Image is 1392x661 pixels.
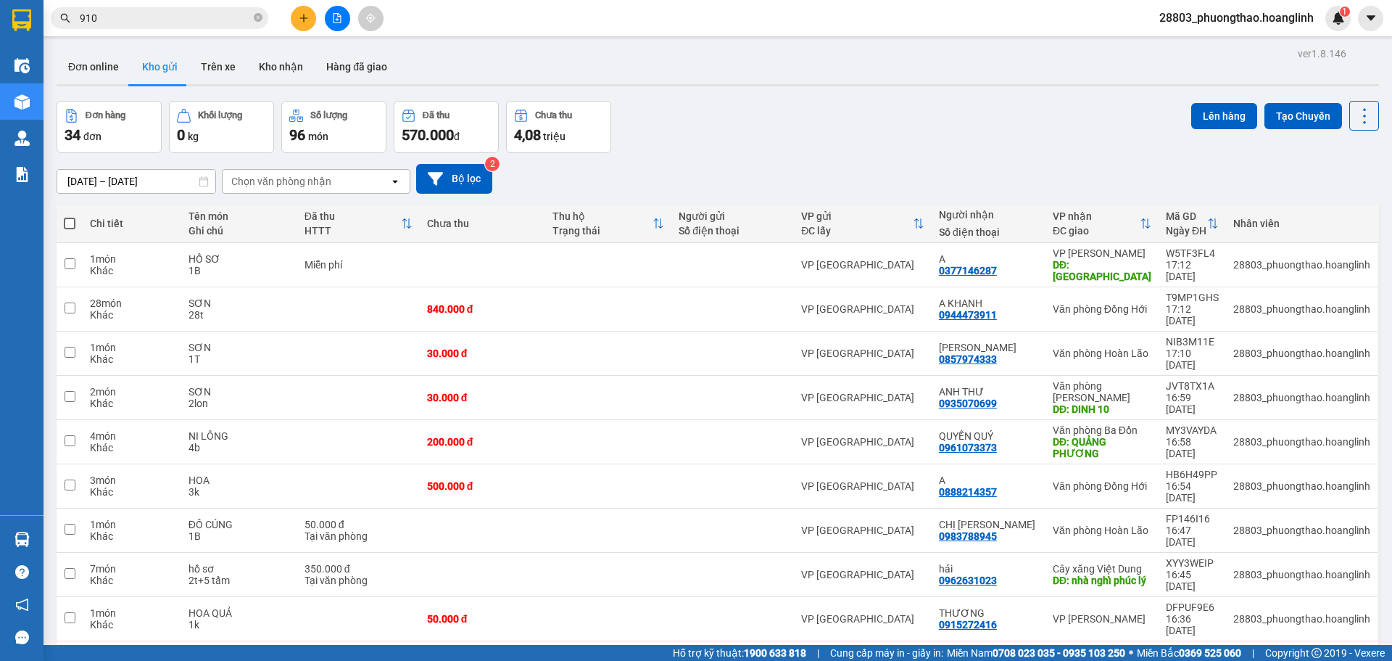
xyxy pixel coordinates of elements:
[90,486,174,498] div: Khác
[394,101,499,153] button: Đã thu570.000đ
[12,9,31,31] img: logo-vxr
[188,309,290,321] div: 28t
[679,210,787,222] div: Người gửi
[801,525,924,536] div: VP [GEOGRAPHIC_DATA]
[427,480,539,492] div: 500.000 đ
[939,309,997,321] div: 0944473911
[514,126,541,144] span: 4,08
[801,392,924,403] div: VP [GEOGRAPHIC_DATA]
[1045,205,1159,243] th: Toggle SortBy
[427,392,539,403] div: 30.000 đ
[939,475,1038,486] div: A
[15,598,29,612] span: notification
[939,607,1038,619] div: THƯƠNG
[15,565,29,579] span: question-circle
[454,131,460,142] span: đ
[90,353,174,365] div: Khác
[939,619,997,631] div: 0915272416
[1364,12,1377,25] span: caret-down
[1166,469,1219,480] div: HB6H49PP
[358,6,384,31] button: aim
[65,126,80,144] span: 34
[939,253,1038,265] div: A
[1233,569,1370,580] div: 28803_phuongthao.hoanglinh
[744,647,806,659] strong: 1900 633 818
[1053,247,1151,259] div: VP [PERSON_NAME]
[90,530,174,542] div: Khác
[86,110,125,120] div: Đơn hàng
[14,167,30,182] img: solution-icon
[304,530,413,542] div: Tại văn phòng
[1166,480,1219,504] div: 16:54 [DATE]
[939,353,997,365] div: 0857974333
[1166,210,1207,222] div: Mã GD
[794,205,932,243] th: Toggle SortBy
[188,442,290,453] div: 4b
[1233,480,1370,492] div: 28803_phuongthao.hoanglinh
[1053,436,1151,459] div: DĐ: QUẢNG PHƯƠNG
[1358,6,1383,31] button: caret-down
[14,532,30,547] img: warehouse-icon
[1166,303,1219,327] div: 17:12 [DATE]
[1233,392,1370,403] div: 28803_phuongthao.hoanglinh
[552,225,652,237] div: Trạng thái
[188,342,290,353] div: SƠN
[90,607,174,619] div: 1 món
[939,530,997,542] div: 0983788945
[1166,336,1219,348] div: NIB3M11E
[188,253,290,265] div: HỒ SƠ
[939,442,997,453] div: 0961073373
[1053,575,1151,586] div: DĐ: nhà nghỉ phúc lý
[801,569,924,580] div: VP [GEOGRAPHIC_DATA]
[939,265,997,276] div: 0377146287
[188,430,290,442] div: NI LÔNG
[90,265,174,276] div: Khác
[247,49,315,84] button: Kho nhận
[1342,7,1347,17] span: 1
[57,101,162,153] button: Đơn hàng34đơn
[1148,9,1325,27] span: 28803_phuongthao.hoanglinh
[830,645,943,661] span: Cung cấp máy in - giấy in:
[188,353,290,365] div: 1T
[1159,205,1226,243] th: Toggle SortBy
[304,563,413,575] div: 350.000 đ
[427,348,539,359] div: 30.000 đ
[389,176,401,187] svg: open
[188,386,290,398] div: SƠN
[90,386,174,398] div: 2 món
[90,475,174,486] div: 3 món
[939,519,1038,530] div: CHỊ THANH
[188,210,290,222] div: Tên món
[1166,569,1219,592] div: 16:45 [DATE]
[130,49,189,84] button: Kho gửi
[188,398,290,409] div: 2lon
[1129,650,1133,656] span: ⚪️
[1166,436,1219,459] div: 16:58 [DATE]
[423,110,449,120] div: Đã thu
[1233,218,1370,229] div: Nhân viên
[189,49,247,84] button: Trên xe
[1233,613,1370,625] div: 28803_phuongthao.hoanglinh
[60,13,70,23] span: search
[90,619,174,631] div: Khác
[14,131,30,146] img: warehouse-icon
[304,519,413,530] div: 50.000 đ
[14,94,30,110] img: warehouse-icon
[90,519,174,530] div: 1 món
[485,157,500,171] sup: 2
[1191,103,1257,129] button: Lên hàng
[188,486,290,498] div: 3k
[299,13,309,23] span: plus
[90,253,174,265] div: 1 món
[1053,563,1151,575] div: Cây xăng Việt Dung
[254,13,262,22] span: close-circle
[1179,647,1241,659] strong: 0369 525 060
[304,225,401,237] div: HTTT
[1166,247,1219,259] div: W5TF3FL4
[506,101,611,153] button: Chưa thu4,08 triệu
[1053,210,1140,222] div: VP nhận
[1053,613,1151,625] div: VP [PERSON_NAME]
[291,6,316,31] button: plus
[1166,348,1219,371] div: 17:10 [DATE]
[801,348,924,359] div: VP [GEOGRAPHIC_DATA]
